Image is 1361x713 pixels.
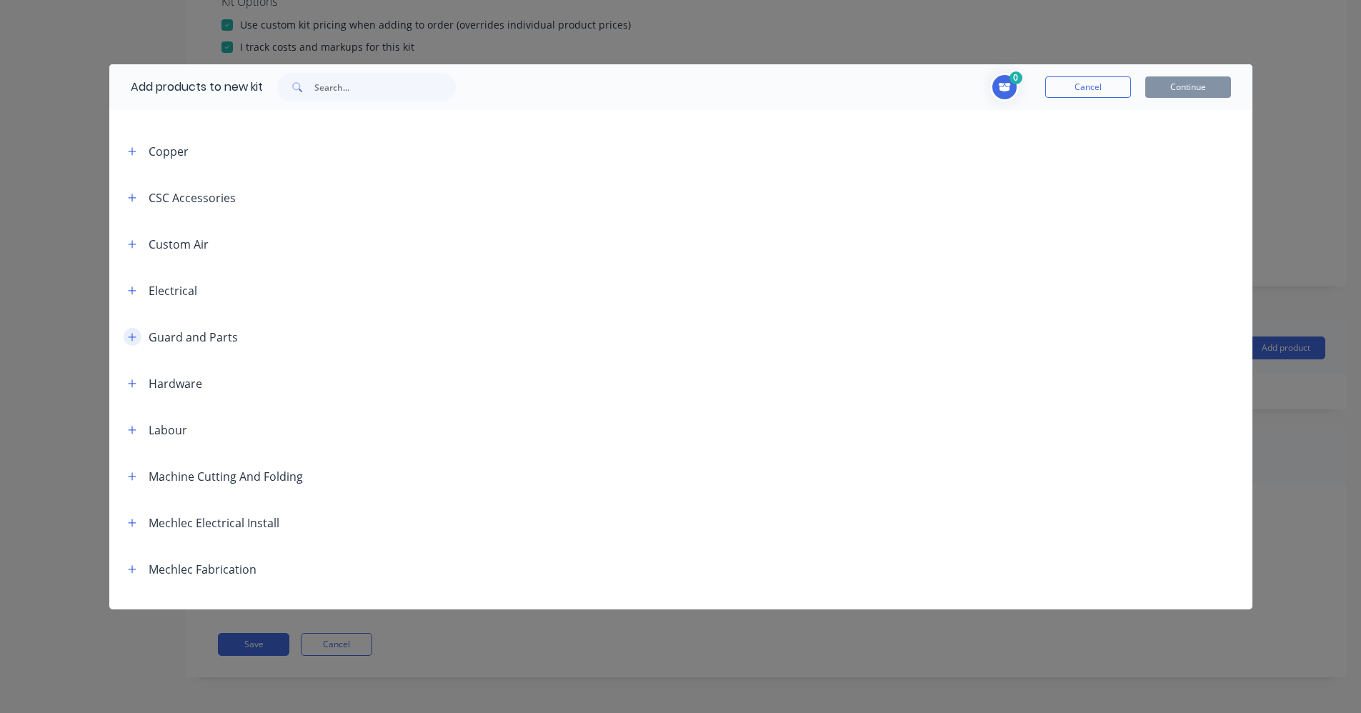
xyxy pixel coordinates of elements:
[149,143,189,160] div: Copper
[149,329,238,346] div: Guard and Parts
[149,422,187,439] div: Labour
[149,282,197,299] div: Electrical
[149,468,303,485] div: Machine Cutting And Folding
[149,607,201,624] div: Mild Steel
[1045,76,1131,98] button: Cancel
[149,189,236,206] div: CSC Accessories
[149,561,256,578] div: Mechlec Fabrication
[1009,71,1022,84] span: 0
[149,236,209,253] div: Custom Air
[1145,76,1231,98] button: Continue
[149,375,202,392] div: Hardware
[314,73,456,101] input: Search...
[109,64,263,110] div: Add products to new kit
[149,514,279,532] div: Mechlec Electrical Install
